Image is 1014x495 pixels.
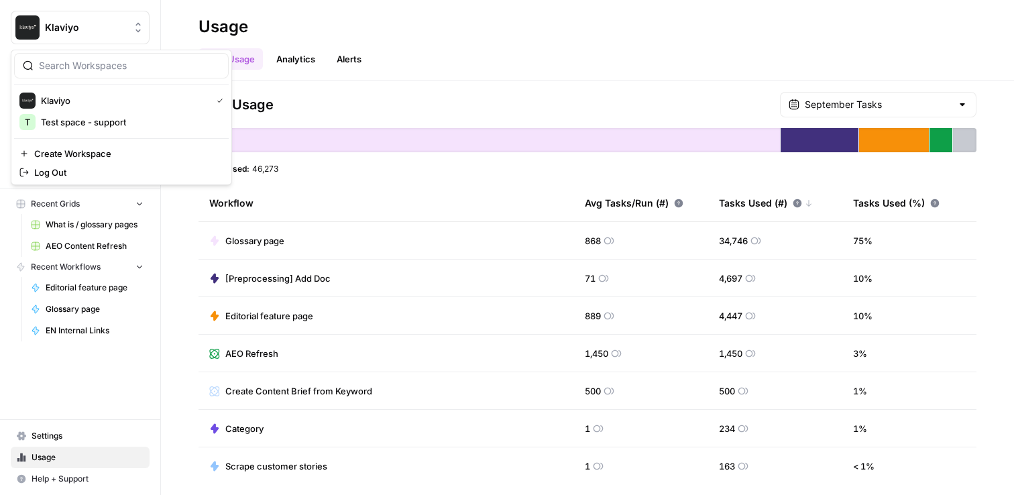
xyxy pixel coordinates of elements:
input: September Tasks [805,98,952,111]
a: Log Out [14,163,229,182]
a: Editorial feature page [209,309,313,323]
button: Recent Workflows [11,257,150,277]
button: Workspace: Klaviyo [11,11,150,44]
div: Tasks Used (#) [719,184,813,221]
div: Workflow [209,184,563,221]
div: Tasks Used (%) [853,184,940,221]
span: AEO Refresh [225,347,278,360]
a: Task Usage [199,48,263,70]
span: 1 [585,459,590,473]
span: Recent Grids [31,198,80,210]
span: 889 [585,309,601,323]
span: 500 [585,384,601,398]
span: 1 % [853,384,867,398]
a: Alerts [329,48,370,70]
span: 4,447 [719,309,742,323]
span: Klaviyo [45,21,126,34]
span: What is / glossary pages [46,219,144,231]
span: Glossary page [46,303,144,315]
span: T [25,115,30,129]
span: 4,697 [719,272,742,285]
span: EN Internal Links [46,325,144,337]
span: 868 [585,234,601,248]
a: Create Workspace [14,144,229,163]
span: Settings [32,430,144,442]
a: AEO Content Refresh [25,235,150,257]
a: [Preprocessing] Add Doc [209,272,331,285]
span: Test space - support [41,115,218,129]
span: AEO Content Refresh [46,240,144,252]
span: Create Content Brief from Keyword [225,384,372,398]
span: 1 % [853,422,867,435]
span: [Preprocessing] Add Doc [225,272,331,285]
a: Glossary page [209,234,284,248]
button: Recent Grids [11,194,150,214]
span: 500 [719,384,735,398]
span: Help + Support [32,473,144,485]
span: 163 [719,459,735,473]
a: Category [209,422,264,435]
span: 75 % [853,234,872,248]
span: 71 [585,272,596,285]
a: EN Internal Links [25,320,150,341]
span: Glossary page [225,234,284,248]
span: 1,450 [719,347,742,360]
span: Scrape customer stories [225,459,327,473]
span: 46,273 [252,163,278,174]
a: Glossary page [25,298,150,320]
span: Klaviyo [41,94,206,107]
span: 34,746 [719,234,748,248]
span: Usage [32,451,144,463]
input: Search Workspaces [39,59,220,72]
button: Help + Support [11,468,150,490]
span: < 1 % [853,459,875,473]
img: Klaviyo Logo [15,15,40,40]
a: Settings [11,425,150,447]
a: What is / glossary pages [25,214,150,235]
span: 1,450 [585,347,608,360]
span: Recent Workflows [31,261,101,273]
span: Create Workspace [34,147,218,160]
span: Log Out [34,166,218,179]
div: Usage [199,16,248,38]
a: Editorial feature page [25,277,150,298]
span: 234 [719,422,735,435]
a: Usage [11,447,150,468]
a: Analytics [268,48,323,70]
span: 10 % [853,309,872,323]
a: Scrape customer stories [209,459,327,473]
span: 3 % [853,347,867,360]
span: 10 % [853,272,872,285]
span: Category [225,422,264,435]
span: Editorial feature page [46,282,144,294]
div: Workspace: Klaviyo [11,50,232,185]
span: 1 [585,422,590,435]
div: Avg Tasks/Run (#) [585,184,683,221]
img: Klaviyo Logo [19,93,36,109]
span: Task Usage [199,95,274,114]
span: Editorial feature page [225,309,313,323]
